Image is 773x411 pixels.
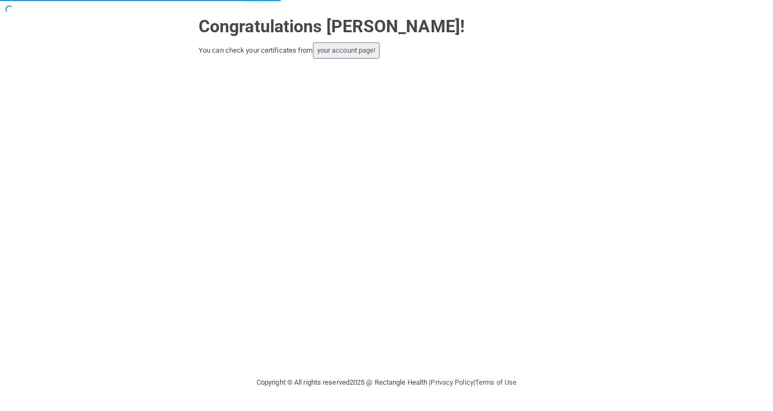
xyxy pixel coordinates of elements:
[317,46,376,54] a: your account page!
[431,378,473,386] a: Privacy Policy
[199,16,465,37] strong: Congratulations [PERSON_NAME]!
[313,42,380,59] button: your account page!
[475,378,516,386] a: Terms of Use
[191,365,582,400] div: Copyright © All rights reserved 2025 @ Rectangle Health | |
[199,42,574,59] div: You can check your certificates from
